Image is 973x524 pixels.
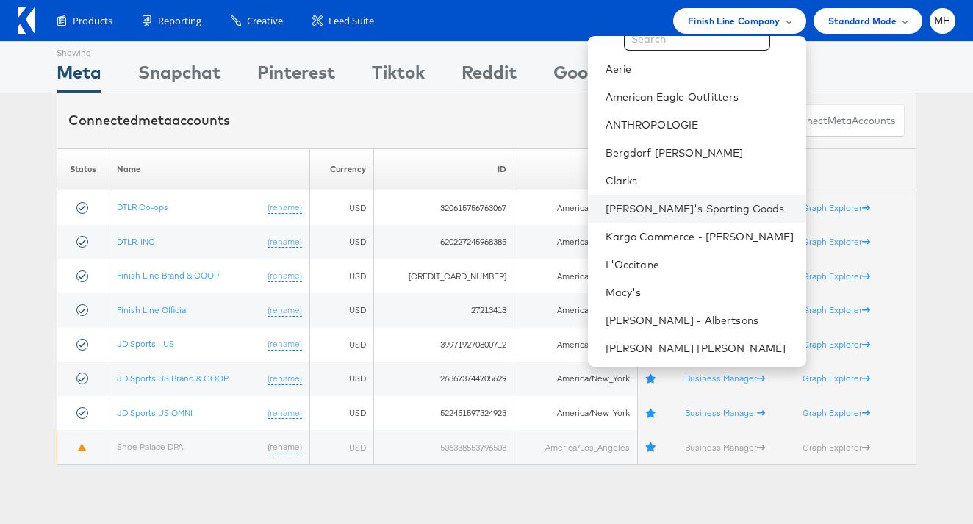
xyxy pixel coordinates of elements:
a: Finish Line Official [117,304,188,315]
a: Macy's [606,285,794,300]
a: DTLR Co-ops [117,201,168,212]
a: (rename) [268,236,302,248]
a: (rename) [268,441,302,453]
span: Standard Mode [828,13,897,29]
div: Meta [57,60,101,93]
button: ConnectmetaAccounts [778,104,905,137]
span: Products [73,14,112,28]
span: meta [827,114,852,128]
div: Google [553,60,613,93]
a: Business Manager [685,373,765,384]
td: America/New_York [514,259,638,293]
a: DTLR, INC [117,236,155,247]
th: Currency [309,148,373,190]
th: Name [109,148,309,190]
a: JD Sports US Brand & COOP [117,373,229,384]
td: USD [309,225,373,259]
td: 620227245968385 [373,225,514,259]
div: Pinterest [257,60,335,93]
a: ANTHROPOLOGIE [606,118,794,132]
td: 320615756763067 [373,190,514,225]
a: Graph Explorer [803,202,870,213]
a: Finish Line Brand & COOP [117,270,219,281]
span: MH [934,16,951,26]
td: USD [309,362,373,396]
a: Graph Explorer [803,304,870,315]
th: Timezone [514,148,638,190]
td: USD [309,430,373,464]
a: Business Manager [685,407,765,418]
a: JD Sports - US [117,338,174,349]
input: Search [624,27,770,51]
td: America/New_York [514,293,638,328]
a: [PERSON_NAME] - Albertsons [606,313,794,328]
a: (rename) [268,304,302,317]
a: Aerie [606,62,794,76]
span: Finish Line Company [688,13,780,29]
a: (rename) [268,201,302,214]
div: Snapchat [138,60,220,93]
div: Tiktok [372,60,425,93]
a: Graph Explorer [803,442,870,453]
a: L'Occitane [606,257,794,272]
td: USD [309,259,373,293]
a: [PERSON_NAME]'s Sporting Goods [606,201,794,216]
a: Shoe Palace DPA [117,441,183,452]
a: American Eagle Outfitters [606,90,794,104]
a: Graph Explorer [803,373,870,384]
td: [CREDIT_CARD_NUMBER] [373,259,514,293]
div: Reddit [462,60,517,93]
a: (rename) [268,407,302,420]
th: ID [373,148,514,190]
td: 263673744705629 [373,362,514,396]
a: Graph Explorer [803,270,870,281]
a: [PERSON_NAME] [PERSON_NAME] [606,341,794,356]
td: America/New_York [514,396,638,431]
td: USD [309,190,373,225]
td: 399719270800712 [373,328,514,362]
a: Graph Explorer [803,339,870,350]
a: Graph Explorer [803,236,870,247]
td: USD [309,396,373,431]
td: 506338553796508 [373,430,514,464]
td: America/New_York [514,328,638,362]
th: Status [57,148,109,190]
a: (rename) [268,373,302,385]
td: America/New_York [514,190,638,225]
span: Feed Suite [328,14,374,28]
a: Graph Explorer [803,407,870,418]
td: 522451597324923 [373,396,514,431]
td: America/New_York [514,362,638,396]
a: Business Manager [685,442,765,453]
td: 27213418 [373,293,514,328]
td: USD [309,293,373,328]
div: Showing [57,42,101,60]
div: Connected accounts [68,111,230,130]
span: Creative [247,14,283,28]
span: meta [138,112,172,129]
a: (rename) [268,270,302,282]
span: Reporting [158,14,201,28]
a: JD Sports US OMNI [117,407,193,418]
td: America/New_York [514,225,638,259]
a: Clarks [606,173,794,188]
a: (rename) [268,338,302,351]
a: Bergdorf [PERSON_NAME] [606,146,794,160]
td: USD [309,328,373,362]
a: Kargo Commerce - [PERSON_NAME] [606,229,794,244]
td: America/Los_Angeles [514,430,638,464]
